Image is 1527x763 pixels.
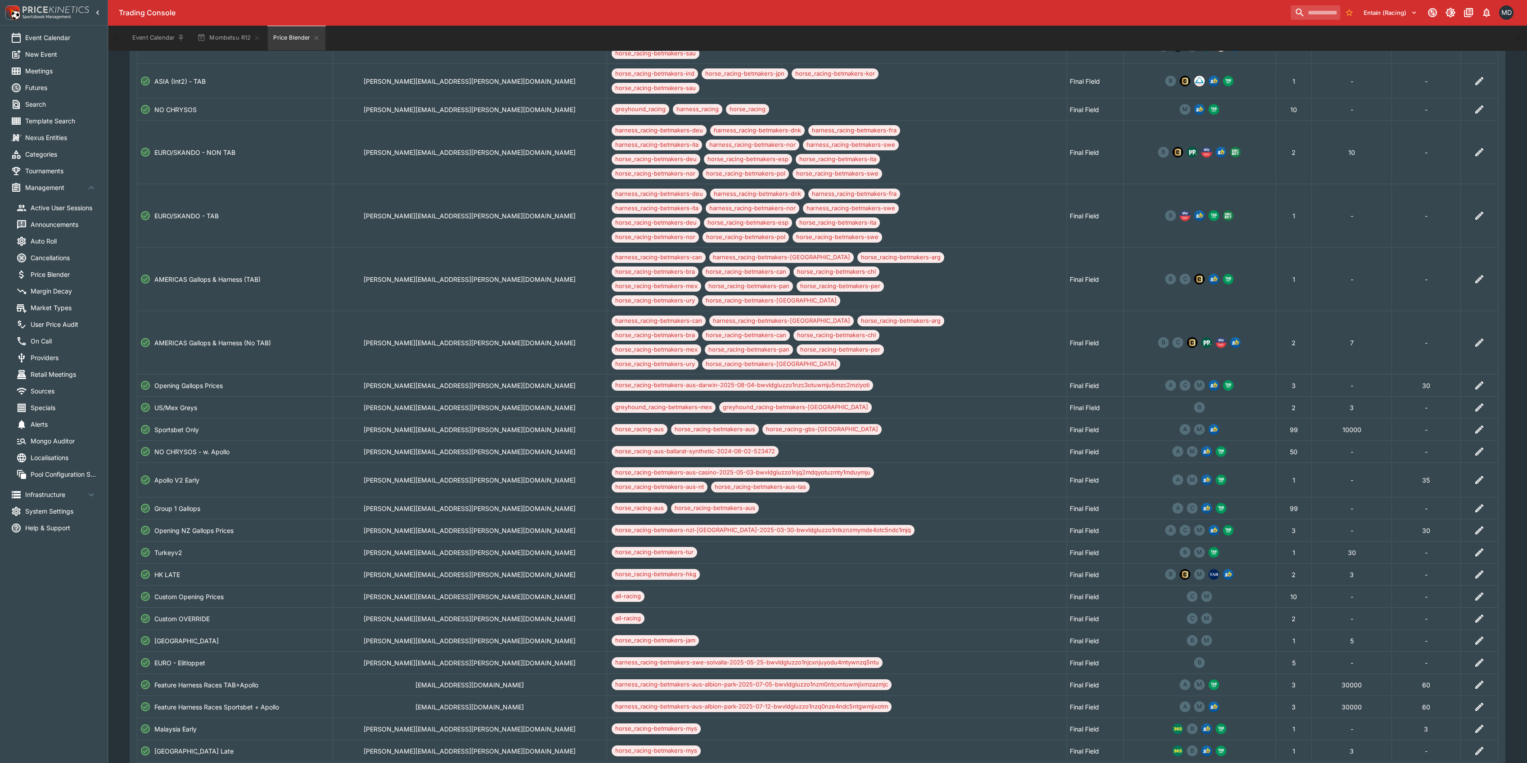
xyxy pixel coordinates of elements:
[808,126,900,135] span: harness_racing-betmakers-fra
[1208,104,1219,115] div: tab_vic_fixed
[702,69,788,78] span: horse_racing-betmakers-jpn
[1201,474,1212,485] img: sportsbet.png
[25,66,97,76] span: Meetings
[1471,500,1487,516] button: Edit
[31,420,97,429] span: Alerts
[1172,745,1183,756] img: bet365.png
[857,316,944,325] span: horse_racing-betmakers-arg
[1201,337,1212,348] div: paddypower
[793,267,879,276] span: horse_racing-betmakers-chl
[1312,248,1392,311] td: -
[140,380,151,391] svg: Template enabled
[31,386,97,396] span: Sources
[1180,76,1190,86] div: colossalbet
[612,381,873,390] span: horse_racing-betmakers-aus-darwin-2025-08-04-bwvldgluzzo1nzc3otuwmju5mzc2mziyoti
[336,105,604,114] p: 2024-10-18 15:34:25 +10:00
[706,204,799,213] span: harness_racing-betmakers-nor
[1216,503,1226,514] img: victab.png
[1201,446,1212,457] img: sportsbet.png
[1194,76,1205,86] img: racelab_japan.png
[612,169,699,178] span: horse_racing-betmakers-nor
[612,331,698,340] span: horse_racing-betmakers-bra
[192,25,266,50] button: Mombetsu R12
[31,336,97,346] span: On Call
[612,140,702,149] span: harness_racing-betmakers-ita
[1187,337,1198,348] img: colossalbet.png
[1216,147,1226,158] div: sportsbet
[1158,147,1169,158] div: betmakers_feed
[1208,76,1219,86] img: sportsbet.png
[31,203,97,212] span: Active User Sessions
[1471,472,1487,488] button: Edit
[1180,424,1190,435] div: apollo_new
[1216,723,1226,734] img: victab.png
[3,4,21,22] img: PriceKinetics Logo
[1312,184,1392,248] td: -
[1067,64,1123,99] td: FInal FIeld
[336,338,604,348] p: 2025-06-26 12:11:49 +10:00
[336,403,604,412] p: 2025-04-15 09:03:24 +10:00
[31,303,97,312] span: Market Types
[1208,210,1219,221] div: tab_vic_fixed
[31,270,97,279] span: Price Blender
[1180,210,1190,221] div: skybet
[1208,679,1219,690] img: victab.png
[1158,337,1169,348] div: betmakers_feed
[1067,99,1123,121] td: Final Field
[1180,274,1190,284] div: chrysos_pk
[1312,397,1392,419] td: 3
[1194,104,1205,115] img: sportsbet.png
[1208,380,1219,391] div: sportsbet
[1172,147,1183,158] img: colossalbet.png
[673,105,722,114] span: harness_racing
[1208,104,1219,115] img: victab.png
[808,190,900,199] span: harness_racing-betmakers-fra
[857,253,944,262] span: horse_racing-betmakers-arg
[1478,5,1495,21] button: Notifications
[702,331,790,340] span: horse_racing-betmakers-can
[803,140,899,149] span: harness_racing-betmakers-swe
[612,218,700,227] span: horse_racing-betmakers-deu
[154,148,235,157] p: EURO/SKANDO - NON TAB
[1216,474,1226,485] img: victab.png
[1201,723,1212,734] img: sportsbet.png
[1275,311,1311,375] td: 2
[803,204,899,213] span: harness_racing-betmakers-swe
[710,126,805,135] span: harness_racing-betmakers-dnk
[1312,311,1392,375] td: 7
[1471,377,1487,393] button: Edit
[1223,210,1234,221] div: unibet
[612,360,698,369] span: horse_racing-betmakers-ury
[797,345,884,354] span: horse_racing-betmakers-per
[1291,5,1340,20] input: search
[709,316,854,325] span: harness_racing-betmakers-[GEOGRAPHIC_DATA]
[612,296,698,305] span: horse_racing-betmakers-ury
[154,275,261,284] p: AMERICAS Gallops & Harness (TAB)
[140,337,151,348] svg: Template enabled
[1194,380,1205,391] div: margin_decay
[793,233,882,242] span: horse_racing-betmakers-swe
[1342,5,1356,20] button: No Bookmarks
[1165,380,1176,391] div: apollo_new
[1392,121,1460,184] td: -
[1180,569,1190,580] img: colossalbet.png
[1187,337,1198,348] div: colossalbet
[612,233,699,242] span: horse_racing-betmakers-nor
[1067,121,1123,184] td: Final Field
[1194,274,1205,284] div: colossalbet
[140,104,151,115] svg: Template enabled
[1471,677,1487,693] button: Edit
[31,236,97,246] span: Auto Roll
[1194,402,1205,413] div: betmakers_feed
[1165,210,1176,221] div: betmakers_feed
[1223,380,1234,391] div: tab_vic_fixed
[1392,184,1460,248] td: -
[25,183,86,192] span: Management
[1180,76,1190,86] img: colossalbet.png
[1208,380,1219,391] img: sportsbet.png
[612,345,701,354] span: horse_racing-betmakers-mex
[1208,274,1219,284] div: sportsbet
